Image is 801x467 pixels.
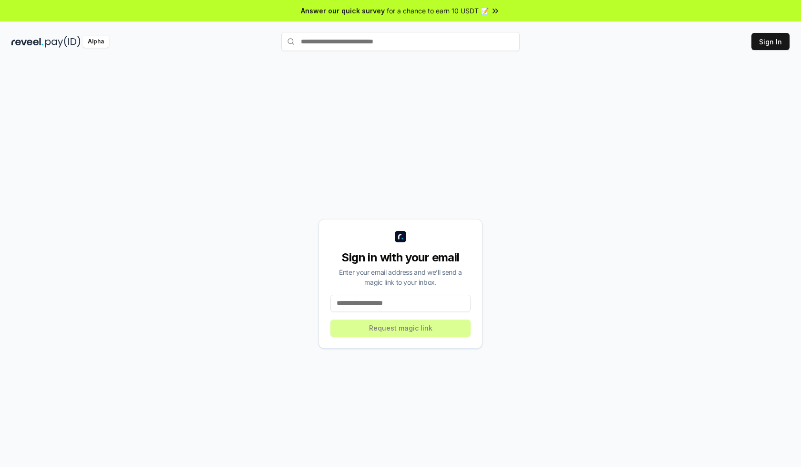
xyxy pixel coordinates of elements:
[11,36,43,48] img: reveel_dark
[751,33,790,50] button: Sign In
[387,6,489,16] span: for a chance to earn 10 USDT 📝
[330,267,471,287] div: Enter your email address and we’ll send a magic link to your inbox.
[301,6,385,16] span: Answer our quick survey
[330,250,471,265] div: Sign in with your email
[82,36,109,48] div: Alpha
[45,36,81,48] img: pay_id
[395,231,406,242] img: logo_small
